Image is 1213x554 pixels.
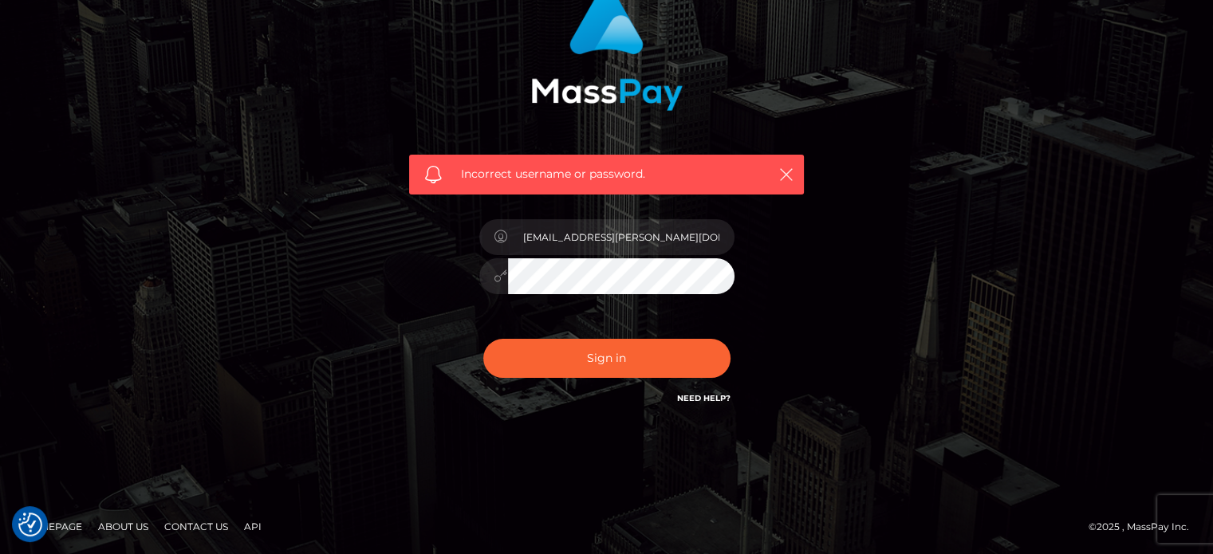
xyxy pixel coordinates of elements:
[238,514,268,539] a: API
[92,514,155,539] a: About Us
[508,219,734,255] input: Username...
[461,166,752,183] span: Incorrect username or password.
[18,513,42,536] img: Revisit consent button
[1089,518,1201,536] div: © 2025 , MassPay Inc.
[677,393,731,403] a: Need Help?
[158,514,234,539] a: Contact Us
[483,339,731,378] button: Sign in
[18,513,42,536] button: Consent Preferences
[18,514,89,539] a: Homepage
